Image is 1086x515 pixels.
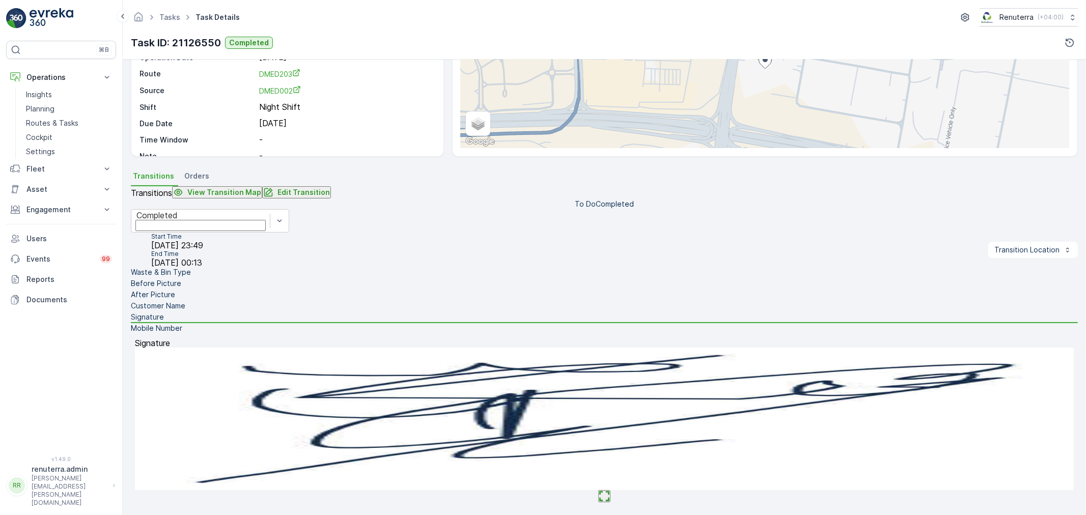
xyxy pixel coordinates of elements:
[988,242,1078,258] button: Transition Location
[136,211,265,220] div: Completed
[259,151,433,161] p: -
[26,164,96,174] p: Fleet
[6,456,116,462] span: v 1.49.0
[22,88,116,102] a: Insights
[980,8,1078,26] button: Renuterra(+04:00)
[6,8,26,28] img: logo
[32,464,108,474] p: renuterra.admin
[140,119,255,129] p: Due Date
[26,118,78,128] p: Routes & Tasks
[6,67,116,88] button: Operations
[259,135,433,145] p: -
[6,249,116,269] a: Events99
[131,267,191,277] p: Waste & Bin Type
[22,130,116,145] a: Cockpit
[26,205,96,215] p: Engagement
[140,151,255,161] p: Note
[6,269,116,290] a: Reports
[26,90,52,100] p: Insights
[6,464,116,507] button: RRrenuterra.admin[PERSON_NAME][EMAIL_ADDRESS][PERSON_NAME][DOMAIN_NAME]
[980,12,995,23] img: Screenshot_2024-07-26_at_13.33.01.png
[6,179,116,199] button: Asset
[22,116,116,130] a: Routes & Tasks
[262,186,331,198] button: Edit Transition
[259,102,433,112] p: Night Shift
[133,15,144,24] a: Homepage
[131,312,164,322] p: Signature
[994,245,1060,255] p: Transition Location
[22,145,116,159] a: Settings
[999,12,1034,22] p: Renuterra
[159,13,180,21] a: Tasks
[131,278,181,289] p: Before Picture
[22,102,116,116] a: Planning
[277,187,330,197] p: Edit Transition
[259,119,433,129] p: [DATE]
[26,254,94,264] p: Events
[6,199,116,220] button: Engagement
[6,159,116,179] button: Fleet
[26,295,112,305] p: Documents
[259,85,433,96] a: DMED002
[6,290,116,310] a: Documents
[187,187,261,197] p: View Transition Map
[225,37,273,49] button: Completed
[140,69,255,79] p: Route
[30,8,73,28] img: logo_light-DOdMpM7g.png
[172,186,262,198] button: View Transition Map
[131,188,172,197] p: Transitions
[140,135,255,145] p: Time Window
[463,135,497,148] img: Google
[151,240,203,250] span: [DATE] 23:49
[140,102,255,112] p: Shift
[1038,13,1064,21] p: ( +04:00 )
[133,171,174,181] span: Transitions
[26,72,96,82] p: Operations
[151,233,203,241] p: Start Time
[9,477,25,494] div: RR
[140,85,255,96] p: Source
[193,12,242,22] span: Task Details
[151,250,203,258] p: End Time
[135,338,1074,348] p: Signature
[6,228,116,249] a: Users
[32,474,108,507] p: [PERSON_NAME][EMAIL_ADDRESS][PERSON_NAME][DOMAIN_NAME]
[259,69,433,79] a: DMED203
[131,290,175,300] p: After Picture
[99,46,109,54] p: ⌘B
[26,184,96,194] p: Asset
[151,257,202,268] span: [DATE] 00:13
[229,38,269,48] p: Completed
[259,70,300,78] span: DMED203
[26,274,112,284] p: Reports
[467,112,489,135] a: Layers
[102,255,110,263] p: 99
[26,132,52,142] p: Cockpit
[131,323,182,333] p: Mobile Number
[131,301,185,311] p: Customer Name
[26,104,54,114] p: Planning
[26,147,55,157] p: Settings
[575,199,596,209] p: To Do
[259,87,301,95] span: DMED002
[131,35,221,50] p: Task ID: 21126550
[463,135,497,148] a: Open this area in Google Maps (opens a new window)
[596,199,634,209] p: Completed
[26,234,112,244] p: Users
[184,171,209,181] span: Orders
